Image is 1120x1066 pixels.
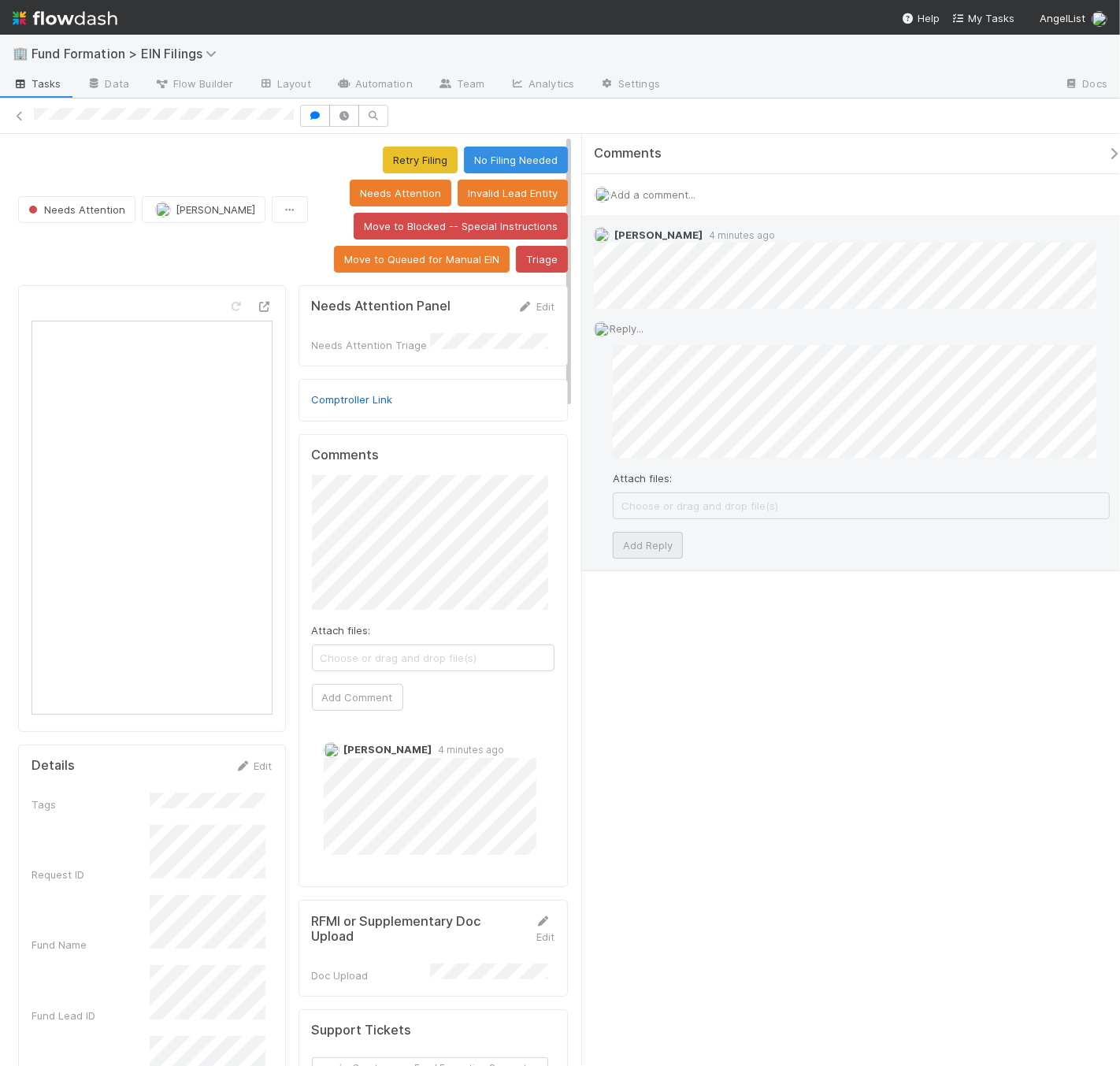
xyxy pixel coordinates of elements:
[324,742,339,758] img: avatar_1452db47-2f67-43a4-9764-e09ea19bb7c1.png
[32,46,224,61] span: Fund Formation > EIN Filings
[334,246,510,273] button: Move to Queued for Manual EIN
[142,196,265,223] button: [PERSON_NAME]
[313,645,554,670] span: Choose or drag and drop file(s)
[497,72,587,98] a: Analytics
[344,743,432,756] span: [PERSON_NAME]
[142,72,246,98] a: Flow Builder
[594,227,610,243] img: avatar_1452db47-2f67-43a4-9764-e09ea19bb7c1.png
[312,684,403,711] button: Add Comment
[458,180,568,206] button: Invalid Lead Entity
[246,72,324,98] a: Layout
[32,937,150,953] div: Fund Name
[902,10,940,26] div: Help
[952,12,1014,24] span: My Tasks
[594,146,662,162] span: Comments
[312,337,430,353] div: Needs Attention Triage
[595,187,610,202] img: avatar_892eb56c-5b5a-46db-bf0b-2a9023d0e8f8.png
[324,72,425,98] a: Automation
[155,202,171,217] img: avatar_892eb56c-5b5a-46db-bf0b-2a9023d0e8f8.png
[235,760,273,772] a: Edit
[1040,12,1085,24] span: AngelList
[614,493,1109,518] span: Choose or drag and drop file(s)
[312,1023,412,1038] h5: Support Tickets
[354,213,568,240] button: Move to Blocked -- Special Instructions
[312,393,393,406] a: Comptroller Link
[13,5,117,32] img: logo-inverted-e16ddd16eac7371096b0.svg
[464,147,568,173] button: No Filing Needed
[1051,72,1120,98] a: Docs
[425,72,497,98] a: Team
[610,188,695,201] span: Add a comment...
[312,622,371,638] label: Attach files:
[312,448,554,463] h5: Comments
[312,914,519,945] h5: RFMI or Supplementary Doc Upload
[432,744,505,756] span: 4 minutes ago
[613,470,672,486] label: Attach files:
[952,10,1014,26] a: My Tasks
[536,915,554,943] a: Edit
[383,147,458,173] button: Retry Filing
[154,76,233,91] span: Flow Builder
[610,322,643,335] span: Reply...
[13,76,61,91] span: Tasks
[32,867,150,882] div: Request ID
[594,321,610,337] img: avatar_892eb56c-5b5a-46db-bf0b-2a9023d0e8f8.png
[176,203,255,216] span: [PERSON_NAME]
[32,1008,150,1023] div: Fund Lead ID
[312,299,451,314] h5: Needs Attention Panel
[25,203,125,216] span: Needs Attention
[587,72,673,98] a: Settings
[703,229,775,241] span: 4 minutes ago
[516,246,568,273] button: Triage
[312,968,430,983] div: Doc Upload
[517,300,554,313] a: Edit
[13,46,28,60] span: 🏢
[32,797,150,812] div: Tags
[614,228,703,241] span: [PERSON_NAME]
[74,72,142,98] a: Data
[613,532,683,559] button: Add Reply
[1092,11,1107,27] img: avatar_892eb56c-5b5a-46db-bf0b-2a9023d0e8f8.png
[32,758,75,774] h5: Details
[18,196,135,223] button: Needs Attention
[350,180,451,206] button: Needs Attention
